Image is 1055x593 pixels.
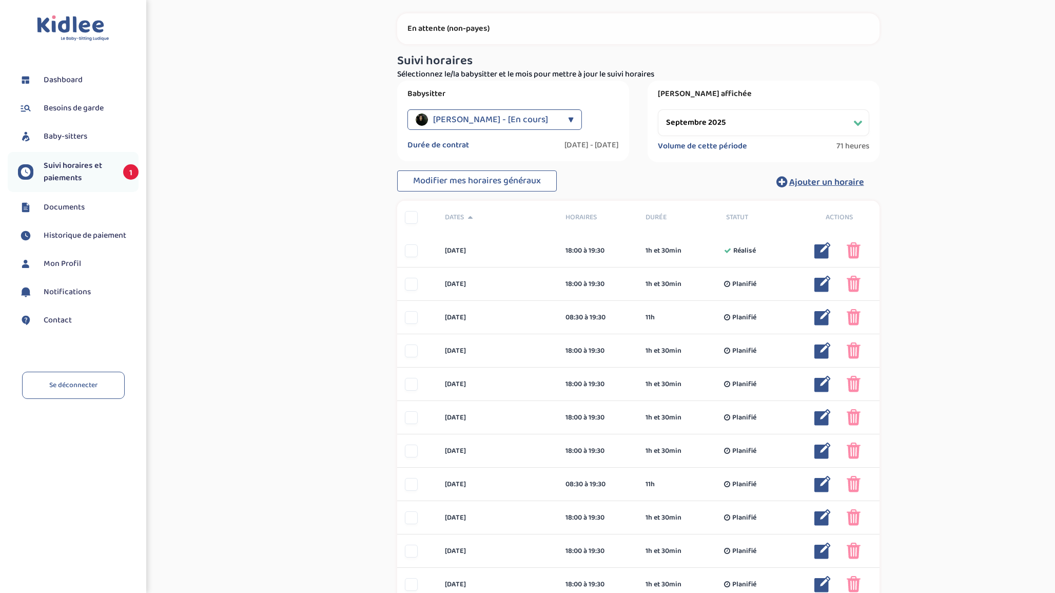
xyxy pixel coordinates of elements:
div: [DATE] [437,346,558,356]
span: 11h [646,479,655,490]
span: Planifié [732,312,756,323]
span: [PERSON_NAME] - [En cours] [433,109,548,130]
span: 1 [123,164,139,180]
img: modifier_bleu.png [814,242,831,259]
span: Horaires [565,212,631,223]
div: [DATE] [437,546,558,557]
div: Actions [799,212,880,223]
a: Baby-sitters [18,129,139,144]
img: poubelle_rose.png [847,443,861,459]
button: Ajouter un horaire [761,170,880,193]
span: Mon Profil [44,258,81,270]
div: 18:00 à 19:30 [565,512,631,523]
label: Babysitter [407,89,619,99]
div: Dates [437,212,558,223]
img: modifier_bleu.png [814,543,831,559]
img: avatar_manel-louise-hadjene_2023_04_06_14_15_40.png [416,113,428,126]
a: Besoins de garde [18,101,139,116]
img: poubelle_rose.png [847,342,861,359]
span: 1h et 30min [646,512,681,523]
span: 1h et 30min [646,412,681,423]
div: [DATE] [437,245,558,256]
span: 1h et 30min [646,379,681,390]
span: Planifié [732,546,756,557]
img: logo.svg [37,15,109,42]
span: Historique de paiement [44,229,126,242]
img: notification.svg [18,284,33,300]
div: [DATE] [437,446,558,456]
label: [PERSON_NAME] affichée [658,89,869,99]
img: poubelle_rose.png [847,509,861,526]
img: profil.svg [18,256,33,272]
span: Dashboard [44,74,83,86]
div: [DATE] [437,379,558,390]
span: Modifier mes horaires généraux [413,174,541,188]
span: Baby-sitters [44,130,87,143]
span: Suivi horaires et paiements [44,160,113,184]
div: 08:30 à 19:30 [565,479,631,490]
img: poubelle_rose.png [847,276,861,292]
img: besoin.svg [18,101,33,116]
div: 08:30 à 19:30 [565,312,631,323]
img: modifier_bleu.png [814,576,831,592]
div: [DATE] [437,412,558,423]
span: Contact [44,314,72,327]
div: [DATE] [437,512,558,523]
img: poubelle_rose.png [847,309,861,326]
span: Planifié [732,479,756,490]
img: poubelle_rose.png [847,543,861,559]
p: Sélectionnez le/la babysitter et le mois pour mettre à jour le suivi horaires [397,68,880,81]
span: Planifié [732,346,756,356]
span: Planifié [732,512,756,523]
img: poubelle_rose.png [847,409,861,426]
a: Se déconnecter [22,372,125,399]
img: poubelle_rose.png [847,476,861,492]
img: modifier_bleu.png [814,276,831,292]
span: Réalisé [733,245,756,256]
span: Planifié [732,446,756,456]
div: 18:00 à 19:30 [565,379,631,390]
span: Planifié [732,379,756,390]
div: [DATE] [437,279,558,290]
span: Ajouter un horaire [789,175,864,189]
h3: Suivi horaires [397,54,880,68]
div: 18:00 à 19:30 [565,546,631,557]
div: 18:00 à 19:30 [565,279,631,290]
label: Volume de cette période [658,141,747,151]
a: Historique de paiement [18,228,139,243]
span: 71 heures [836,141,869,151]
span: 1h et 30min [646,579,681,590]
img: suivihoraire.svg [18,228,33,243]
span: 1h et 30min [646,446,681,456]
span: Planifié [732,579,756,590]
img: suivihoraire.svg [18,164,33,180]
img: poubelle_rose.png [847,242,861,259]
img: modifier_bleu.png [814,309,831,326]
span: 1h et 30min [646,346,681,356]
img: modifier_bleu.png [814,476,831,492]
div: 18:00 à 19:30 [565,346,631,356]
img: poubelle_rose.png [847,376,861,392]
div: Durée [638,212,718,223]
p: En attente (non-payes) [407,24,869,34]
label: Durée de contrat [407,140,469,150]
div: [DATE] [437,579,558,590]
img: poubelle_rose.png [847,576,861,592]
div: Statut [718,212,799,223]
span: 1h et 30min [646,245,681,256]
span: 11h [646,312,655,323]
span: Besoins de garde [44,102,104,114]
span: 1h et 30min [646,546,681,557]
a: Dashboard [18,72,139,88]
a: Notifications [18,284,139,300]
img: babysitters.svg [18,129,33,144]
div: 18:00 à 19:30 [565,446,631,456]
span: 1h et 30min [646,279,681,290]
div: [DATE] [437,312,558,323]
img: contact.svg [18,313,33,328]
img: modifier_bleu.png [814,509,831,526]
div: [DATE] [437,479,558,490]
a: Suivi horaires et paiements 1 [18,160,139,184]
span: Documents [44,201,85,214]
img: documents.svg [18,200,33,215]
